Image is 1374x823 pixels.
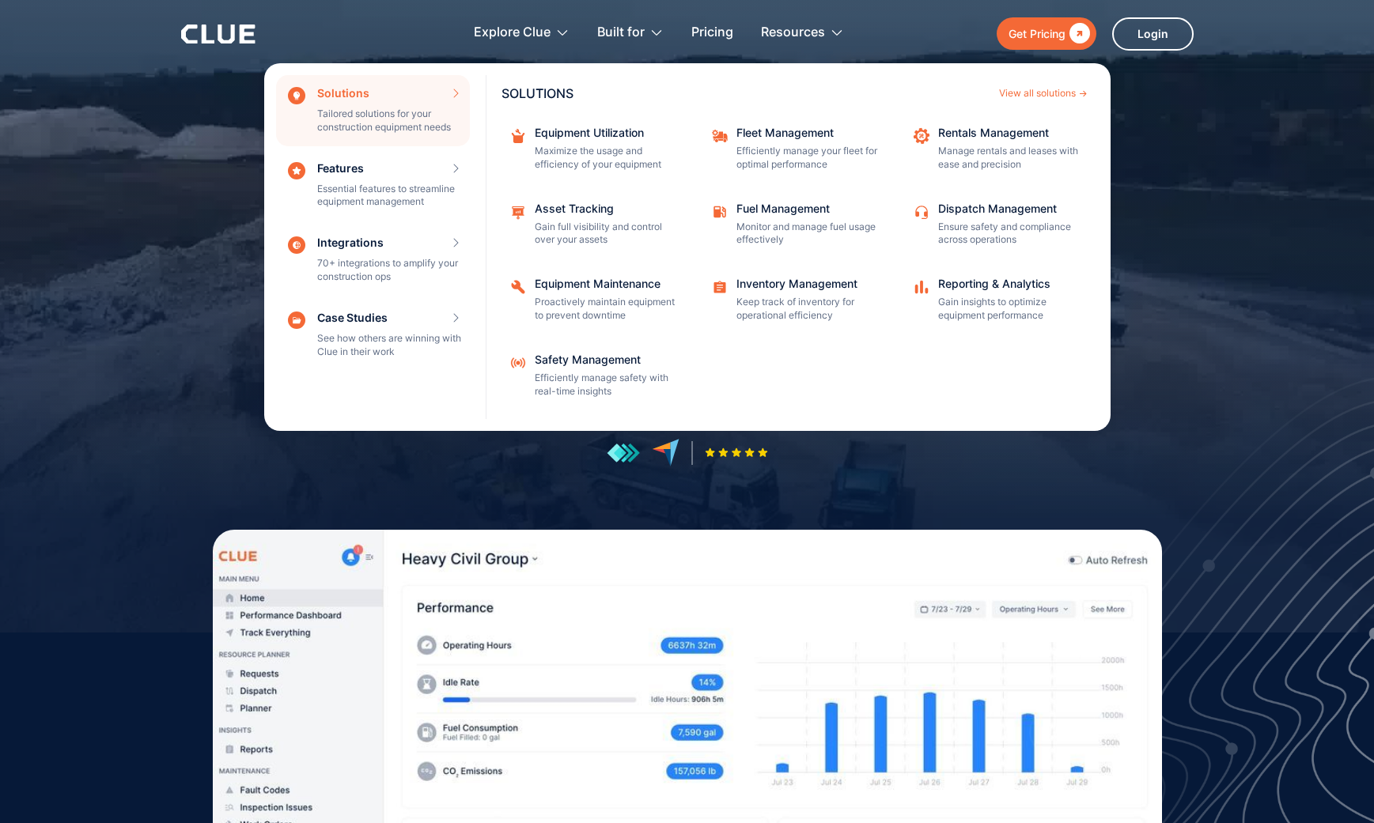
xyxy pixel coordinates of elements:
[509,354,527,372] img: Safety Management
[502,119,687,179] a: Equipment UtilizationMaximize the usage and efficiency of your equipment
[597,8,645,58] div: Built for
[703,195,889,255] a: Fuel ManagementMonitor and manage fuel usage effectively
[502,270,687,330] a: Equipment MaintenanceProactively maintain equipment to prevent downtime
[938,127,1081,138] div: Rentals Management
[736,145,879,172] p: Efficiently manage your fleet for optimal performance
[1009,24,1066,43] div: Get Pricing
[535,203,677,214] div: Asset Tracking
[736,296,879,323] p: Keep track of inventory for operational efficiency
[181,59,1194,431] nav: Explore Clue
[905,119,1091,179] a: Rentals ManagementManage rentals and leases with ease and precision
[905,195,1091,255] a: Dispatch ManagementEnsure safety and compliance across operations
[761,8,825,58] div: Resources
[535,221,677,247] p: Gain full visibility and control over your assets
[535,278,677,289] div: Equipment Maintenance
[474,8,551,58] div: Explore Clue
[938,145,1081,172] p: Manage rentals and leases with ease and precision
[652,439,679,466] img: reviews at capterra
[711,127,729,145] img: fleet repair icon
[509,127,527,145] img: repairing box icon
[691,8,733,58] a: Pricing
[913,127,930,145] img: repair icon image
[999,89,1076,98] div: View all solutions
[703,270,889,330] a: Inventory ManagementKeep track of inventory for operational efficiency
[938,278,1081,289] div: Reporting & Analytics
[705,447,768,458] img: Five-star rating icon
[597,8,664,58] div: Built for
[502,346,687,406] a: Safety ManagementEfficiently manage safety with real-time insights
[736,203,879,214] div: Fuel Management
[905,270,1091,330] a: Reporting & AnalyticsGain insights to optimize equipment performance
[703,119,889,179] a: Fleet ManagementEfficiently manage your fleet for optimal performance
[938,203,1081,214] div: Dispatch Management
[535,372,677,398] p: Efficiently manage safety with real-time insights
[535,354,677,365] div: Safety Management
[913,278,930,296] img: analytics icon
[502,195,687,255] a: Asset TrackingGain full visibility and control over your assets
[997,17,1096,50] a: Get Pricing
[938,296,1081,323] p: Gain insights to optimize equipment performance
[535,127,677,138] div: Equipment Utilization
[761,8,844,58] div: Resources
[535,296,677,323] p: Proactively maintain equipment to prevent downtime
[1112,17,1194,51] a: Login
[535,145,677,172] p: Maximize the usage and efficiency of your equipment
[736,278,879,289] div: Inventory Management
[736,221,879,247] p: Monitor and manage fuel usage effectively
[607,443,640,463] img: reviews at getapp
[1066,24,1090,43] div: 
[999,89,1087,98] a: View all solutions
[502,87,991,100] div: SOLUTIONS
[711,203,729,221] img: fleet fuel icon
[509,278,527,296] img: Repairing icon
[736,127,879,138] div: Fleet Management
[711,278,729,296] img: Task checklist icon
[938,221,1081,247] p: Ensure safety and compliance across operations
[913,203,930,221] img: Customer support icon
[474,8,570,58] div: Explore Clue
[509,203,527,221] img: Maintenance management icon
